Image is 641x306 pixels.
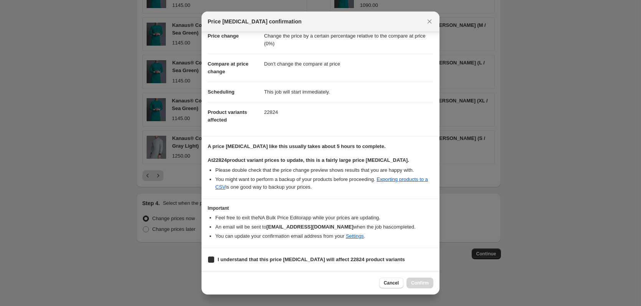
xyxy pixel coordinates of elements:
[215,232,433,240] li: You can update your confirmation email address from your .
[264,82,433,102] dd: This job will start immediately.
[208,89,235,95] span: Scheduling
[215,214,433,222] li: Feel free to exit the NA Bulk Price Editor app while your prices are updating.
[424,16,435,27] button: Close
[208,143,386,149] b: A price [MEDICAL_DATA] like this usually takes about 5 hours to complete.
[215,166,433,174] li: Please double check that the price change preview shows results that you are happy with.
[384,280,399,286] span: Cancel
[215,176,428,190] a: Exporting products to a CSV
[208,61,248,74] span: Compare at price change
[208,205,433,211] h3: Important
[264,26,433,54] dd: Change the price by a certain percentage relative to the compare at price (0%)
[218,257,405,262] b: I understand that this price [MEDICAL_DATA] will affect 22824 product variants
[264,54,433,74] dd: Don't change the compare at price
[208,33,239,39] span: Price change
[208,109,247,123] span: Product variants affected
[208,157,409,163] b: At 22824 product variant prices to update, this is a fairly large price [MEDICAL_DATA].
[215,176,433,191] li: You might want to perform a backup of your products before proceeding. is one good way to backup ...
[346,233,364,239] a: Settings
[215,223,433,231] li: An email will be sent to when the job has completed .
[266,224,354,230] b: [EMAIL_ADDRESS][DOMAIN_NAME]
[379,278,403,288] button: Cancel
[264,102,433,122] dd: 22824
[208,18,302,25] span: Price [MEDICAL_DATA] confirmation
